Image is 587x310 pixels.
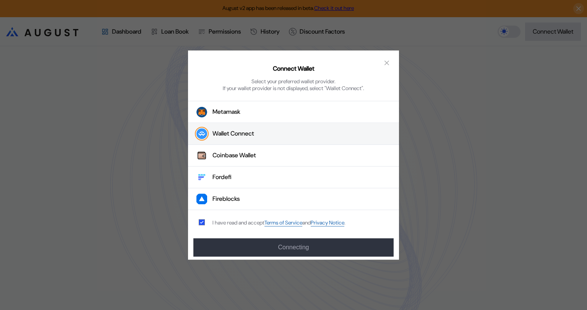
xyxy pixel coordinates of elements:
[381,57,393,69] button: close modal
[196,194,207,204] img: Fireblocks
[264,219,302,226] a: Terms of Service
[273,65,315,73] h2: Connect Wallet
[196,172,207,182] img: Fordefi
[212,130,254,138] div: Wallet Connect
[212,173,232,181] div: Fordefi
[196,150,207,161] img: Coinbase Wallet
[188,123,399,145] button: Wallet Connect
[188,188,399,210] button: FireblocksFireblocks
[212,108,240,116] div: Metamask
[188,166,399,188] button: FordefiFordefi
[193,238,394,257] button: Connecting
[212,219,345,226] div: I have read and accept .
[302,220,311,226] span: and
[188,145,399,166] button: Coinbase WalletCoinbase Wallet
[223,85,364,92] div: If your wallet provider is not displayed, select "Wallet Connect".
[188,101,399,123] button: Metamask
[212,152,256,160] div: Coinbase Wallet
[251,78,336,85] div: Select your preferred wallet provider.
[212,195,240,203] div: Fireblocks
[311,219,344,226] a: Privacy Notice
